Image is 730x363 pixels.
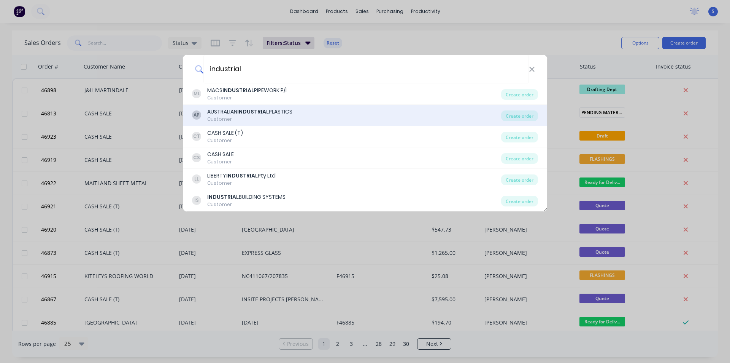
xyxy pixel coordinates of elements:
[207,193,286,201] div: BUILDING SYSTEMS
[192,110,201,120] div: AP
[501,132,538,142] div: Create order
[501,89,538,100] div: Create order
[192,196,201,205] div: IS
[501,196,538,206] div: Create order
[222,86,254,94] b: INDUSTRIAL
[501,153,538,164] div: Create order
[192,89,201,98] div: ML
[207,172,276,180] div: LIBERTY Pty Ltd
[207,108,292,116] div: AUSTRALIAN PLASTICS
[501,174,538,185] div: Create order
[192,153,201,162] div: CS
[207,116,292,123] div: Customer
[501,110,538,121] div: Create order
[203,55,529,83] input: Enter a customer name to create a new order...
[207,158,234,165] div: Customer
[207,150,234,158] div: CASH SALE
[207,193,239,201] b: INDUSTRIAL
[192,132,201,141] div: CT
[237,108,269,115] b: INDUSTRIAL
[226,172,258,179] b: INDUSTRIAL
[207,86,288,94] div: MACS PIPEWORK P/L
[207,201,286,208] div: Customer
[207,129,243,137] div: CASH SALE (T)
[207,137,243,144] div: Customer
[192,174,201,184] div: LL
[207,94,288,101] div: Customer
[207,180,276,187] div: Customer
